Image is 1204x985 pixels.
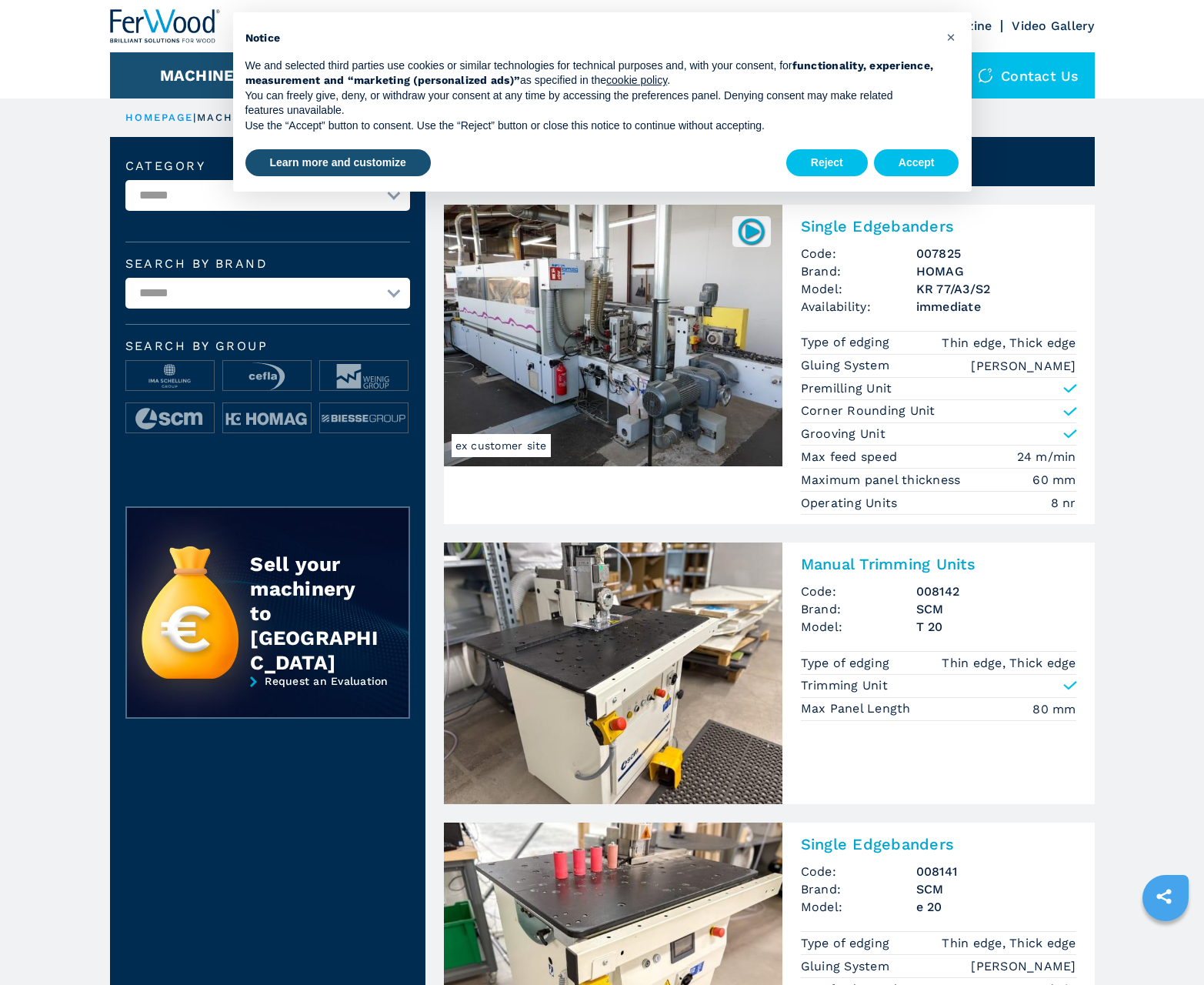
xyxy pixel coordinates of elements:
[801,583,916,600] span: Code:
[1145,877,1183,916] a: sharethis
[916,618,1076,636] h3: T 20
[245,88,935,119] p: You can freely give, deny, or withdraw your consent at any time by accessing the preferences pane...
[801,600,916,618] span: Brand:
[962,52,1095,98] div: Contact us
[801,555,1076,573] h2: Manual Trimming Units
[916,880,1076,898] h3: SCM
[946,28,956,46] span: ×
[444,205,782,466] img: Single Edgebanders HOMAG KR 77/A3/S2
[801,935,894,952] p: Type of edging
[801,677,888,694] p: Trimming Unit
[126,403,214,434] img: image
[801,245,916,262] span: Code:
[1051,494,1076,512] em: 8 nr
[916,583,1076,600] h3: 008142
[1012,18,1094,33] a: Video Gallery
[801,298,916,316] span: Availability:
[801,380,892,397] p: Premilling Unit
[978,68,993,83] img: Contact us
[245,58,935,88] p: We and selected third parties use cookies or similar technologies for technical purposes and, wit...
[245,59,934,87] strong: functionality, experience, measurement and “marketing (personalized ads)”
[125,675,410,730] a: Request an Evaluation
[606,74,667,86] a: cookie policy
[1139,916,1192,973] iframe: Chat
[801,449,902,466] p: Max feed speed
[245,119,935,134] p: Use the “Accept” button to consent. Use the “Reject” button or close this notice to continue with...
[444,205,1095,524] a: Single Edgebanders HOMAG KR 77/A3/S2ex customer site007825Single EdgebandersCode:007825Brand:HOMA...
[801,495,902,512] p: Operating Units
[916,898,1076,916] h3: e 20
[786,149,868,177] button: Reject
[245,149,431,177] button: Learn more and customize
[942,334,1076,352] em: Thin edge, Thick edge
[916,262,1076,280] h3: HOMAG
[942,934,1076,952] em: Thin edge, Thick edge
[125,258,410,270] label: Search by brand
[1032,700,1076,718] em: 80 mm
[197,111,263,125] p: machines
[223,403,311,434] img: image
[223,361,311,392] img: image
[452,434,551,457] span: ex customer site
[916,863,1076,880] h3: 008141
[801,655,894,672] p: Type of edging
[801,700,915,717] p: Max Panel Length
[125,160,410,172] label: Category
[801,262,916,280] span: Brand:
[801,357,894,374] p: Gluing System
[736,216,766,246] img: 007825
[801,217,1076,235] h2: Single Edgebanders
[939,25,964,49] button: Close this notice
[801,426,885,442] p: Grooving Unit
[801,402,936,419] p: Corner Rounding Unit
[125,112,194,123] a: HOMEPAGE
[444,543,782,804] img: Manual Trimming Units SCM T 20
[1017,448,1076,466] em: 24 m/min
[801,898,916,916] span: Model:
[801,880,916,898] span: Brand:
[801,334,894,351] p: Type of edging
[801,958,894,975] p: Gluing System
[942,654,1076,672] em: Thin edge, Thick edge
[801,618,916,636] span: Model:
[1032,471,1076,489] em: 60 mm
[916,245,1076,262] h3: 007825
[160,66,245,85] button: Machines
[874,149,959,177] button: Accept
[245,31,935,46] h2: Notice
[801,835,1076,853] h2: Single Edgebanders
[250,552,378,675] div: Sell your machinery to [GEOGRAPHIC_DATA]
[801,472,965,489] p: Maximum panel thickness
[916,280,1076,298] h3: KR 77/A3/S2
[125,340,410,352] span: Search by group
[971,957,1076,975] em: [PERSON_NAME]
[801,863,916,880] span: Code:
[444,543,1095,804] a: Manual Trimming Units SCM T 20Manual Trimming UnitsCode:008142Brand:SCMModel:T 20Type of edging T...
[320,361,408,392] img: image
[801,280,916,298] span: Model:
[971,357,1076,375] em: [PERSON_NAME]
[320,403,408,434] img: image
[193,112,196,123] span: |
[916,298,1076,316] span: immediate
[916,600,1076,618] h3: SCM
[126,361,214,392] img: image
[110,9,221,43] img: Ferwood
